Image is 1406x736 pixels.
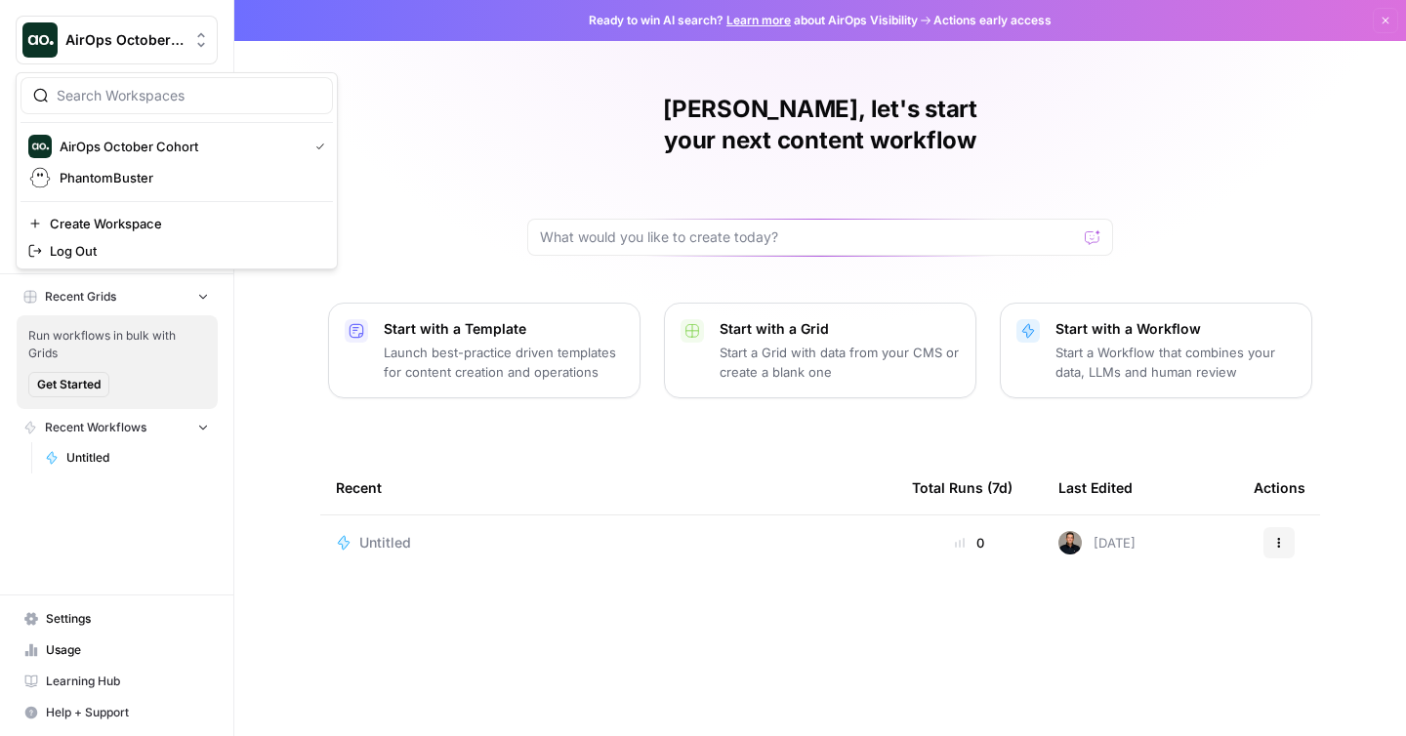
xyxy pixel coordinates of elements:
button: Get Started [28,372,109,397]
span: AirOps October Cohort [60,137,300,156]
div: Actions [1254,461,1305,514]
div: Total Runs (7d) [912,461,1013,514]
img: AirOps October Cohort Logo [28,135,52,158]
button: Recent Grids [16,282,218,311]
img: PhantomBuster Logo [28,166,52,189]
p: Start with a Template [384,319,624,339]
span: Usage [46,641,209,659]
a: Settings [16,603,218,634]
div: 0 [912,533,1027,552]
a: Untitled [336,533,881,552]
button: Start with a TemplateLaunch best-practice driven templates for content creation and operations [328,303,641,398]
p: Launch best-practice driven templates for content creation and operations [384,343,624,382]
span: Actions early access [933,12,1052,29]
span: PhantomBuster [60,168,317,187]
a: Usage [16,634,218,666]
p: Start with a Grid [720,319,960,339]
span: Untitled [66,449,209,467]
span: Settings [46,610,209,628]
a: Untitled [36,442,218,473]
span: Create Workspace [50,214,317,233]
button: Help + Support [16,697,218,728]
span: Get Started [37,376,101,393]
img: AirOps October Cohort Logo [22,22,58,58]
p: Start a Grid with data from your CMS or create a blank one [720,343,960,382]
div: Recent [336,461,881,514]
span: Recent Grids [45,288,116,306]
button: Start with a GridStart a Grid with data from your CMS or create a blank one [664,303,976,398]
div: Workspace: AirOps October Cohort [16,72,338,269]
div: [DATE] [1058,531,1136,554]
a: Learning Hub [16,666,218,697]
a: Create Workspace [21,210,333,237]
input: Search Workspaces [57,86,320,105]
span: Recent Workflows [45,419,146,436]
p: Start with a Workflow [1055,319,1296,339]
span: Untitled [359,533,411,552]
span: AirOps October Cohort [65,30,184,50]
a: Log Out [21,237,333,265]
input: What would you like to create today? [540,227,1077,247]
span: Learning Hub [46,673,209,690]
span: Log Out [50,241,317,261]
span: Ready to win AI search? about AirOps Visibility [589,12,918,29]
span: Help + Support [46,704,209,721]
h1: [PERSON_NAME], let's start your next content workflow [527,94,1113,156]
img: gakg5ozwg7i5ne5ujip7i34nl3nv [1058,531,1082,554]
p: Start a Workflow that combines your data, LLMs and human review [1055,343,1296,382]
button: Start with a WorkflowStart a Workflow that combines your data, LLMs and human review [1000,303,1312,398]
button: Recent Workflows [16,413,218,442]
div: Last Edited [1058,461,1133,514]
span: Run workflows in bulk with Grids [28,327,206,362]
button: Workspace: AirOps October Cohort [16,16,218,64]
a: Learn more [726,13,791,27]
